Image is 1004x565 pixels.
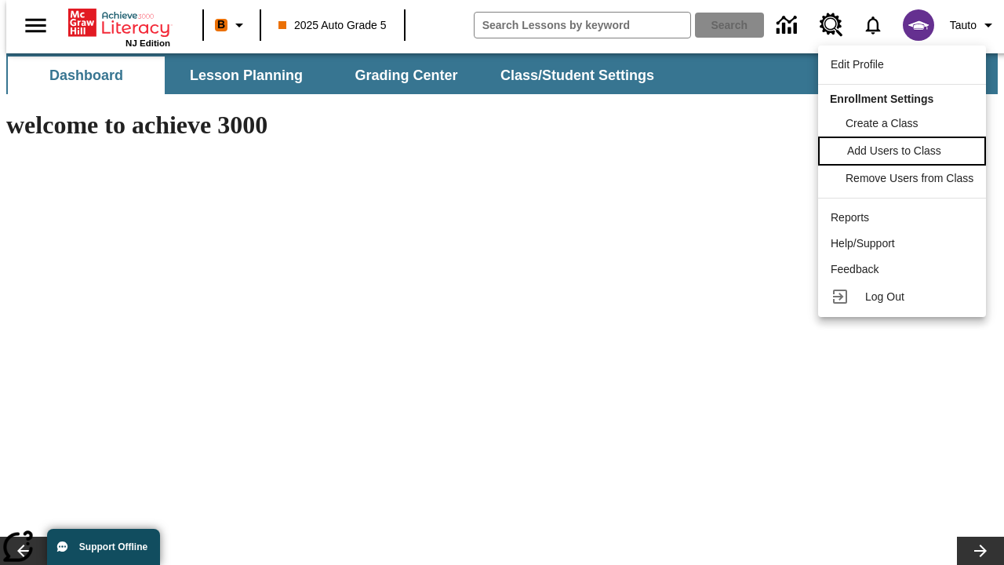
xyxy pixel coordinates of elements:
[831,211,869,224] span: Reports
[865,290,904,303] span: Log Out
[830,93,933,105] span: Enrollment Settings
[846,172,973,184] span: Remove Users from Class
[846,117,919,129] span: Create a Class
[831,237,895,250] span: Help/Support
[847,144,941,157] span: Add Users to Class
[831,263,878,275] span: Feedback
[831,58,884,71] span: Edit Profile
